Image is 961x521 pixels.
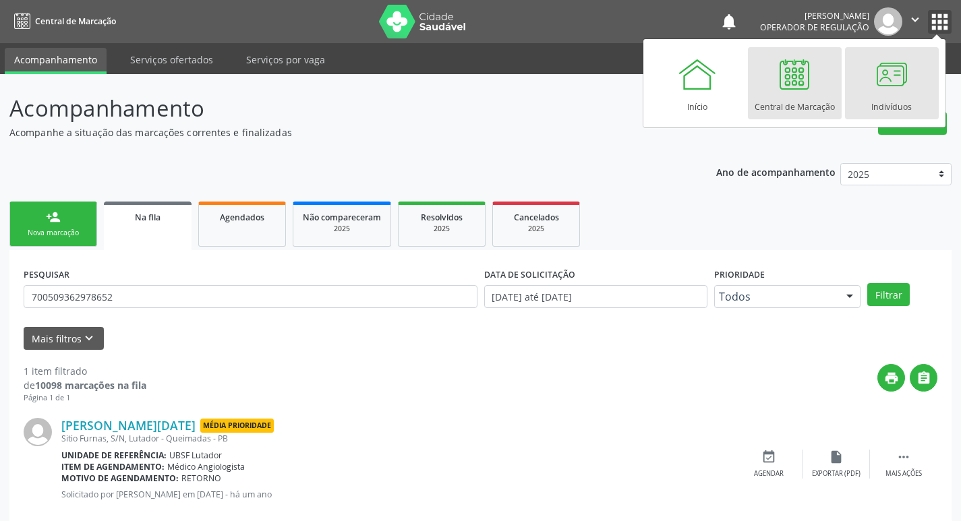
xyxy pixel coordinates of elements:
[24,378,146,392] div: de
[135,212,161,223] span: Na fila
[24,264,69,285] label: PESQUISAR
[24,327,104,350] button: Mais filtroskeyboard_arrow_down
[748,47,842,119] a: Central de Marcação
[169,450,222,461] span: UBSF Lutador
[829,450,844,464] i: insert_drive_file
[716,163,836,180] p: Ano de acompanhamento
[35,16,116,27] span: Central de Marcação
[61,450,167,461] b: Unidade de referência:
[902,7,928,36] button: 
[167,461,245,472] span: Médico Angiologista
[908,12,923,27] i: 
[874,7,902,36] img: img
[885,469,922,479] div: Mais ações
[720,12,738,31] button: notifications
[484,285,707,308] input: Selecione um intervalo
[760,22,869,33] span: Operador de regulação
[651,47,745,119] a: Início
[61,433,735,444] div: Sitio Furnas, S/N, Lutador - Queimadas - PB
[200,419,274,433] span: Média Prioridade
[845,47,939,119] a: Indivíduos
[61,472,179,484] b: Motivo de agendamento:
[877,364,905,392] button: print
[24,392,146,404] div: Página 1 de 1
[46,210,61,224] div: person_add
[867,283,910,306] button: Filtrar
[303,224,381,234] div: 2025
[24,418,52,446] img: img
[514,212,559,223] span: Cancelados
[719,290,834,303] span: Todos
[24,364,146,378] div: 1 item filtrado
[502,224,570,234] div: 2025
[24,285,477,308] input: Nome, CNS
[9,10,116,32] a: Central de Marcação
[121,48,223,71] a: Serviços ofertados
[303,212,381,223] span: Não compareceram
[884,371,899,386] i: print
[484,264,575,285] label: DATA DE SOLICITAÇÃO
[761,450,776,464] i: event_available
[237,48,334,71] a: Serviços por vaga
[421,212,463,223] span: Resolvidos
[714,264,765,285] label: Prioridade
[35,379,146,392] strong: 10098 marcações na fila
[916,371,931,386] i: 
[760,10,869,22] div: [PERSON_NAME]
[408,224,475,234] div: 2025
[181,472,221,484] span: RETORNO
[9,125,669,140] p: Acompanhe a situação das marcações correntes e finalizadas
[9,92,669,125] p: Acompanhamento
[896,450,911,464] i: 
[5,48,107,74] a: Acompanhamento
[20,228,87,238] div: Nova marcação
[928,10,952,34] button: apps
[82,331,96,346] i: keyboard_arrow_down
[220,212,264,223] span: Agendados
[754,469,784,479] div: Agendar
[910,364,937,392] button: 
[61,489,735,500] p: Solicitado por [PERSON_NAME] em [DATE] - há um ano
[61,418,196,433] a: [PERSON_NAME][DATE]
[61,461,165,472] b: Item de agendamento:
[812,469,861,479] div: Exportar (PDF)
